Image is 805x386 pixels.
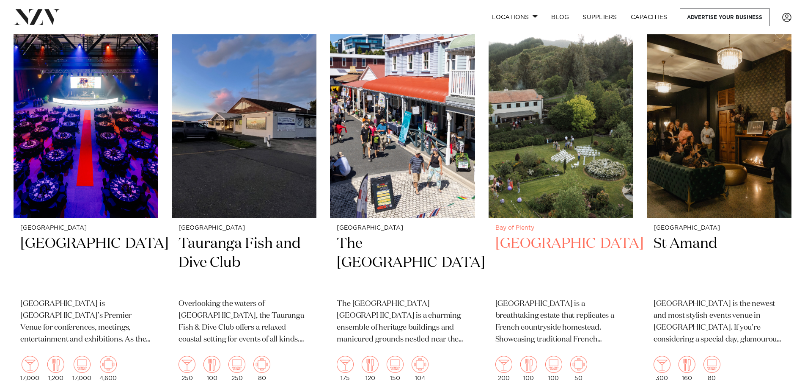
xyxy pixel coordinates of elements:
[703,356,720,381] div: 80
[679,356,695,373] img: dining.png
[485,8,544,26] a: Locations
[228,356,245,373] img: theatre.png
[495,356,512,381] div: 200
[544,8,576,26] a: BLOG
[680,8,769,26] a: Advertise your business
[179,234,310,292] h2: Tauranga Fish and Dive Club
[203,356,220,373] img: dining.png
[337,234,468,292] h2: The [GEOGRAPHIC_DATA]
[412,356,429,381] div: 104
[20,225,151,231] small: [GEOGRAPHIC_DATA]
[362,356,379,381] div: 120
[14,9,60,25] img: nzv-logo.png
[362,356,379,373] img: dining.png
[100,356,117,373] img: meeting.png
[495,298,626,346] p: [GEOGRAPHIC_DATA] is a breathtaking estate that replicates a French countryside homestead. Showca...
[654,356,670,381] div: 300
[576,8,624,26] a: SUPPLIERS
[74,356,91,373] img: theatre.png
[228,356,245,381] div: 250
[545,356,562,381] div: 100
[72,356,91,381] div: 17,000
[179,225,310,231] small: [GEOGRAPHIC_DATA]
[520,356,537,373] img: dining.png
[520,356,537,381] div: 100
[253,356,270,381] div: 80
[179,356,195,381] div: 250
[387,356,404,381] div: 150
[654,298,785,346] p: [GEOGRAPHIC_DATA] is the newest and most stylish events venue in [GEOGRAPHIC_DATA]. If you're con...
[654,356,670,373] img: cocktail.png
[387,356,404,373] img: theatre.png
[495,225,626,231] small: Bay of Plenty
[679,356,695,381] div: 160
[654,234,785,292] h2: St Amand
[570,356,587,373] img: meeting.png
[179,298,310,346] p: Overlooking the waters of [GEOGRAPHIC_DATA], the Tauranga Fish & Dive Club offers a relaxed coast...
[495,356,512,373] img: cocktail.png
[337,298,468,346] p: The [GEOGRAPHIC_DATA] – [GEOGRAPHIC_DATA] is a charming ensemble of heritage buildings and manicu...
[203,356,220,381] div: 100
[179,356,195,373] img: cocktail.png
[495,234,626,292] h2: [GEOGRAPHIC_DATA]
[337,356,354,381] div: 175
[253,356,270,373] img: meeting.png
[22,356,38,373] img: cocktail.png
[703,356,720,373] img: theatre.png
[624,8,674,26] a: Capacities
[412,356,429,373] img: meeting.png
[337,225,468,231] small: [GEOGRAPHIC_DATA]
[47,356,64,373] img: dining.png
[337,356,354,373] img: cocktail.png
[20,298,151,346] p: [GEOGRAPHIC_DATA] is [GEOGRAPHIC_DATA]’s Premier Venue for conferences, meetings, entertainment a...
[20,234,151,292] h2: [GEOGRAPHIC_DATA]
[654,225,785,231] small: [GEOGRAPHIC_DATA]
[99,356,117,381] div: 4,600
[545,356,562,373] img: theatre.png
[47,356,64,381] div: 1,200
[20,356,39,381] div: 17,000
[570,356,587,381] div: 50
